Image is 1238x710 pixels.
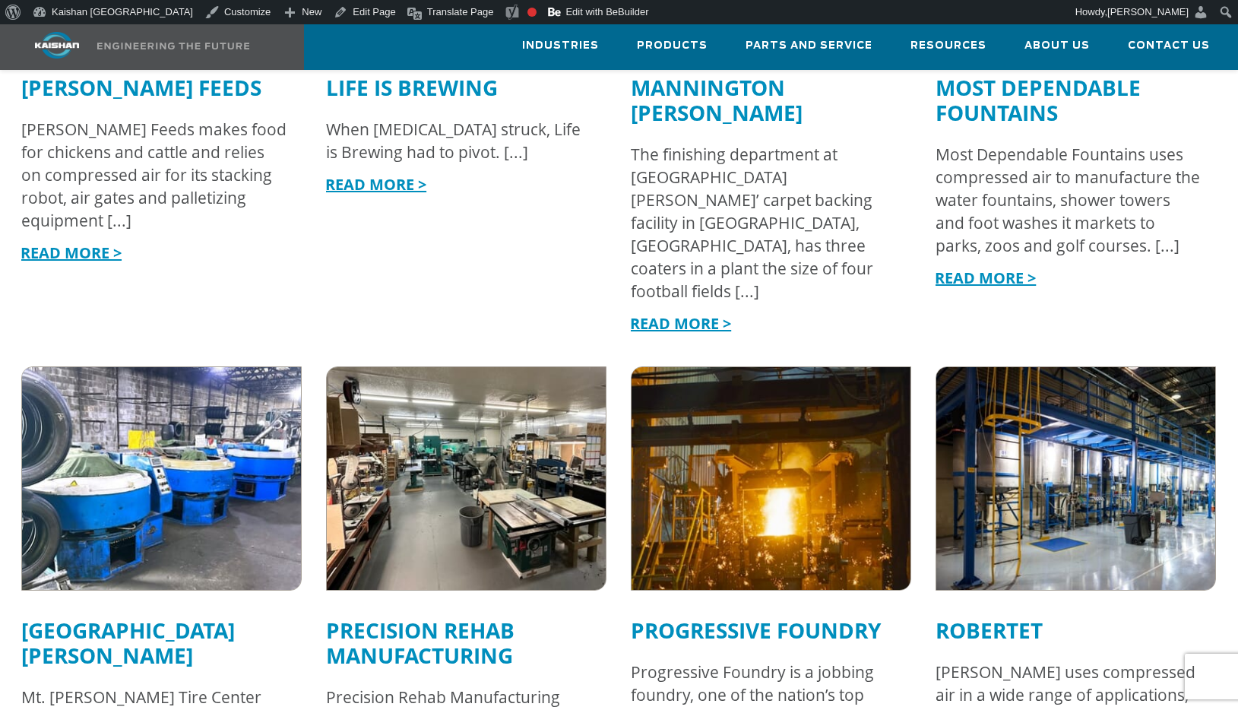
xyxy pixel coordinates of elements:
img: Untitled-design-14.jpg [8,356,315,601]
div: When [MEDICAL_DATA] struck, Life is Brewing had to pivot. [...] [326,118,591,163]
span: Industries [522,37,599,55]
a: About Us [1024,25,1090,66]
span: Parts and Service [746,37,872,55]
img: Engineering the future [97,43,249,49]
span: Products [637,37,708,55]
span: [PERSON_NAME] [1107,6,1189,17]
div: The finishing department at [GEOGRAPHIC_DATA][PERSON_NAME]’ carpet backing facility in [GEOGRAPHI... [631,143,896,303]
img: foundry [632,367,910,591]
a: Mannington [PERSON_NAME] [631,73,803,127]
a: READ MORE > [935,268,1036,288]
a: Contact Us [1128,25,1210,66]
a: Life Is Brewing [326,73,498,102]
a: READ MORE > [21,242,122,263]
span: Resources [910,37,986,55]
a: Precision Rehab Manufacturing [326,616,515,670]
div: Focus keyphrase not set [527,8,537,17]
a: Parts and Service [746,25,872,66]
a: Most Dependable Fountains [936,73,1141,127]
a: Robertet [936,616,1043,645]
a: READ MORE > [325,174,426,195]
a: Resources [910,25,986,66]
a: READ MORE > [630,313,731,334]
a: Products [637,25,708,66]
a: [GEOGRAPHIC_DATA][PERSON_NAME] [21,616,235,670]
div: [PERSON_NAME] Feeds makes food for chickens and cattle and relies on compressed air for its stack... [21,118,287,232]
span: About Us [1024,37,1090,55]
a: [PERSON_NAME] Feeds [21,73,261,102]
span: Contact Us [1128,37,1210,55]
img: Untitled-design-19.jpg [936,367,1215,591]
img: Untitled-design-16.jpg [327,367,606,591]
div: Most Dependable Fountains uses compressed air to manufacture the water fountains, shower towers a... [936,143,1201,257]
a: Progressive Foundry [631,616,881,645]
a: Industries [522,25,599,66]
